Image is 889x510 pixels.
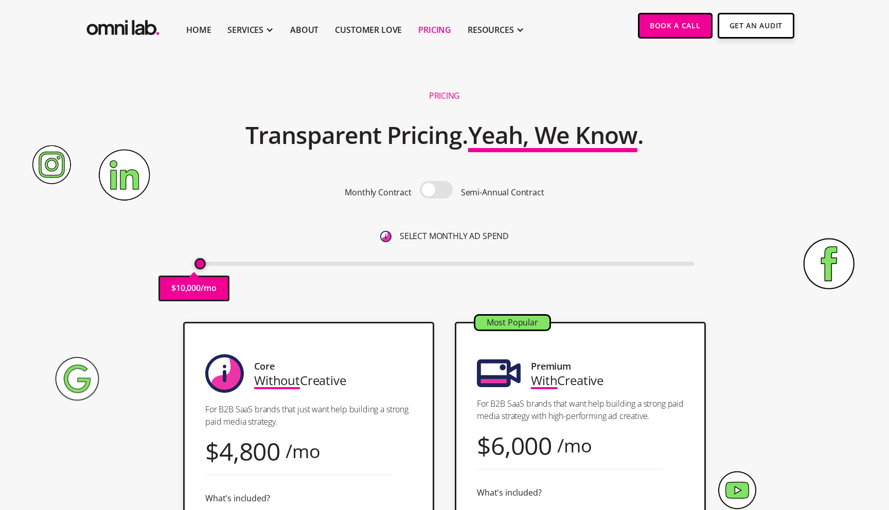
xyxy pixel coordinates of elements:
div: /mo [557,439,592,452]
img: Omni Lab: B2B SaaS Demand Generation Agency [84,13,162,38]
div: $ [477,439,491,452]
div: 6,000 [491,439,552,452]
div: 4,800 [219,444,280,458]
div: Most Popular [475,316,549,330]
p: 10,000 [176,281,201,295]
span: Without [254,372,300,389]
div: Creative [531,373,603,387]
a: Book a Call [638,13,713,39]
a: home [84,13,162,38]
p: For B2B SaaS brands that want help building a strong paid media strategy with high-performing ad ... [477,397,684,422]
iframe: Chat Widget [704,391,889,510]
h1: Pricing [429,90,460,101]
p: $ [171,281,176,295]
h2: Transparent Pricing. . [245,115,644,156]
div: Core [254,359,274,373]
a: Home [186,24,211,36]
div: SERVICES [227,24,263,36]
div: Premium [531,359,571,373]
p: For B2B SaaS brands that just want help building a strong paid media strategy. [205,403,412,428]
img: 6410812402e99d19b372aa32_omni-nav-info.svg [380,231,392,242]
div: What's included? [477,486,541,500]
div: /mo [286,444,321,458]
p: SELECT MONTHLY AD SPEND [400,229,509,243]
p: Monthly Contract [345,186,411,199]
span: Yeah, We Know [468,119,637,151]
div: What's included? [205,491,270,505]
div: Creative [254,373,346,387]
p: /mo [201,281,217,295]
div: RESOURCES [468,24,514,36]
div: $ [205,444,219,458]
a: Customer Love [335,24,402,36]
a: Pricing [418,24,451,36]
a: About [290,24,318,36]
a: Get An Audit [718,13,794,39]
p: Semi-Annual Contract [461,186,544,199]
span: With [531,372,557,389]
